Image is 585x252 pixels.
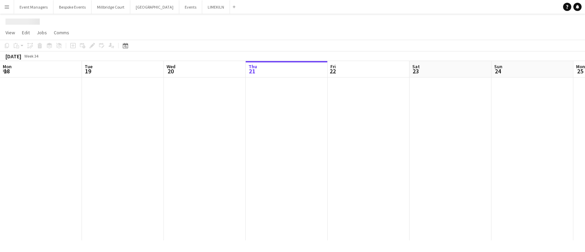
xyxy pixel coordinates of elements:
a: View [3,28,18,37]
a: Comms [51,28,72,37]
span: 18 [2,67,12,75]
button: Events [179,0,202,14]
a: Edit [19,28,33,37]
span: Week 34 [23,53,40,59]
span: Mon [576,63,585,70]
span: 20 [166,67,175,75]
span: 21 [247,67,257,75]
span: 25 [575,67,585,75]
span: Thu [248,63,257,70]
span: Sat [412,63,420,70]
button: [GEOGRAPHIC_DATA] [130,0,179,14]
span: Tue [85,63,93,70]
button: Millbridge Court [92,0,130,14]
span: Jobs [37,29,47,36]
span: 24 [493,67,502,75]
button: LIMEKILN [202,0,230,14]
span: Wed [167,63,175,70]
span: View [5,29,15,36]
span: Mon [3,63,12,70]
span: Edit [22,29,30,36]
span: Fri [330,63,336,70]
span: Sun [494,63,502,70]
span: 19 [84,67,93,75]
span: Comms [54,29,69,36]
span: 23 [411,67,420,75]
button: Bespoke Events [53,0,92,14]
div: [DATE] [5,53,21,60]
a: Jobs [34,28,50,37]
button: Event Managers [14,0,53,14]
span: 22 [329,67,336,75]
